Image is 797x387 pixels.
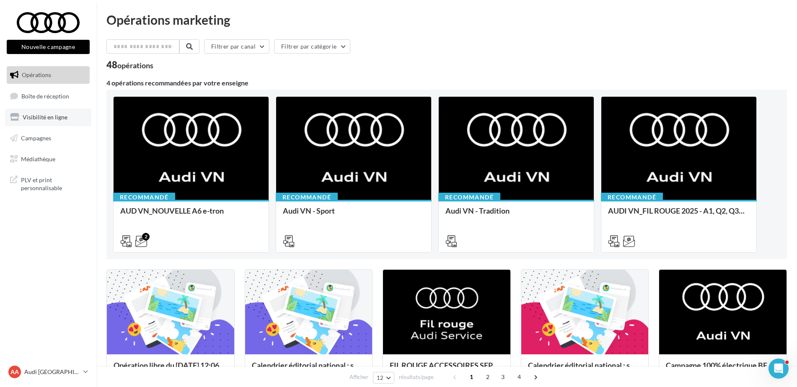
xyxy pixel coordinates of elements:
button: Filtrer par canal [204,39,269,54]
a: Visibilité en ligne [5,108,91,126]
div: Calendrier éditorial national : semaine du 25.08 au 31.08 [252,361,366,378]
div: Calendrier éditorial national : semaines du 04.08 au 25.08 [528,361,642,378]
div: Recommandé [438,193,500,202]
div: opérations [117,62,153,69]
button: Filtrer par catégorie [274,39,350,54]
span: Opérations [22,71,51,78]
div: Opérations marketing [106,13,787,26]
div: Recommandé [276,193,338,202]
p: Audi [GEOGRAPHIC_DATA] [24,368,80,376]
span: résultats/page [399,373,434,381]
a: Campagnes [5,129,91,147]
button: Nouvelle campagne [7,40,90,54]
div: Opération libre du [DATE] 12:06 [114,361,228,378]
div: FIL ROUGE ACCESSOIRES SEPTEMBRE - AUDI SERVICE [390,361,504,378]
span: 2 [481,370,494,384]
span: AA [10,368,19,376]
div: 2 [142,233,150,240]
iframe: Intercom live chat [769,359,789,379]
span: 12 [377,374,384,381]
a: Médiathèque [5,150,91,168]
span: Médiathèque [21,155,55,162]
span: Afficher [349,373,368,381]
div: AUD VN_NOUVELLE A6 e-tron [120,206,262,223]
div: Campagne 100% électrique BEV Septembre [666,361,780,378]
span: Campagnes [21,134,51,142]
div: Audi VN - Tradition [445,206,587,223]
span: Visibilité en ligne [23,114,67,121]
span: 1 [465,370,478,384]
a: AA Audi [GEOGRAPHIC_DATA] [7,364,90,380]
a: Opérations [5,66,91,84]
div: Recommandé [601,193,663,202]
div: Audi VN - Sport [283,206,424,223]
a: Boîte de réception [5,87,91,105]
span: 3 [496,370,510,384]
div: 4 opérations recommandées par votre enseigne [106,80,787,86]
span: Boîte de réception [21,92,69,99]
button: 12 [373,372,394,384]
div: 48 [106,60,153,70]
span: 4 [512,370,526,384]
div: AUDI VN_FIL ROUGE 2025 - A1, Q2, Q3, Q5 et Q4 e-tron [608,206,750,223]
div: Recommandé [113,193,175,202]
a: PLV et print personnalisable [5,171,91,196]
span: PLV et print personnalisable [21,174,86,192]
